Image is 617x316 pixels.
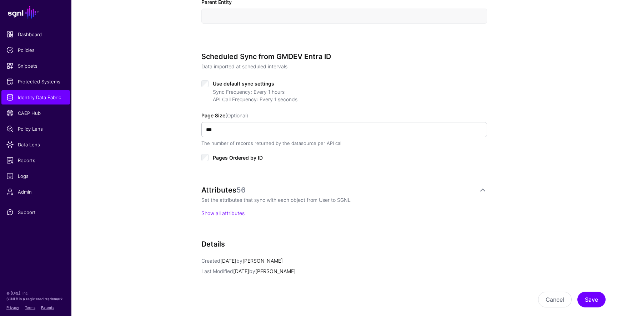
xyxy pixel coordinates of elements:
[6,172,65,180] span: Logs
[201,268,233,274] span: Last Modified
[236,258,242,264] span: by
[1,153,70,167] a: Reports
[213,155,263,161] span: Pages Ordered by ID
[6,31,65,38] span: Dashboard
[6,296,65,302] p: SGNL® is a registered trademark
[6,110,65,117] span: CAEP Hub
[6,94,65,101] span: Identity Data Fabric
[1,90,70,104] a: Identity Data Fabric
[4,4,67,20] a: SGNL
[6,125,65,132] span: Policy Lens
[233,268,249,274] span: [DATE]
[201,140,487,147] div: The number of records returned by the datasource per API call
[213,81,274,87] span: Use default sync settings
[1,43,70,57] a: Policies
[6,305,19,310] a: Privacy
[1,169,70,183] a: Logs
[201,186,478,194] div: Attributes
[1,122,70,136] a: Policy Lens
[577,292,606,307] button: Save
[201,63,487,70] p: Data imported at scheduled intervals
[236,258,283,264] app-identifier: [PERSON_NAME]
[201,240,487,248] h3: Details
[6,209,65,216] span: Support
[6,141,65,148] span: Data Lens
[236,186,246,194] span: 56
[201,112,248,119] label: Page Size
[1,137,70,152] a: Data Lens
[1,27,70,42] a: Dashboard
[1,106,70,120] a: CAEP Hub
[201,258,220,264] span: Created
[220,258,236,264] span: [DATE]
[6,47,65,54] span: Policies
[6,78,65,85] span: Protected Systems
[6,157,65,164] span: Reports
[201,210,245,216] a: Show all attributes
[6,62,65,69] span: Snippets
[6,188,65,195] span: Admin
[41,305,54,310] a: Patents
[249,268,255,274] span: by
[1,74,70,89] a: Protected Systems
[249,268,296,274] app-identifier: [PERSON_NAME]
[25,305,35,310] a: Terms
[213,88,487,103] div: Sync Frequency: Every 1 hours API Call Frequency: Every 1 seconds
[225,112,248,118] span: (Optional)
[6,290,65,296] p: © [URL], Inc
[1,59,70,73] a: Snippets
[538,292,572,307] button: Cancel
[201,196,487,204] p: Set the attributes that sync with each object from User to SGNL
[1,185,70,199] a: Admin
[201,52,487,61] h3: Scheduled Sync from GMDEV Entra ID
